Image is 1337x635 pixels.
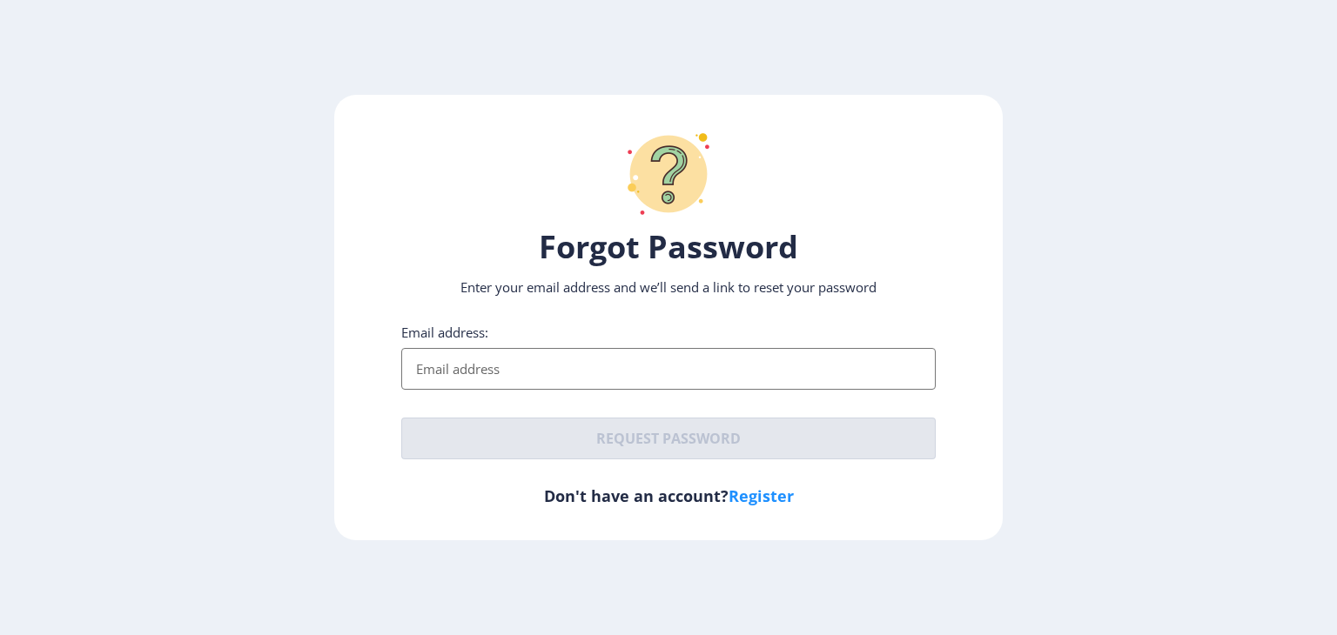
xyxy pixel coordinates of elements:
[401,418,936,459] button: Request password
[401,324,488,341] label: Email address:
[401,348,936,390] input: Email address
[729,485,794,506] a: Register
[401,226,936,268] h1: Forgot Password
[401,485,936,506] h6: Don't have an account?
[616,122,721,226] img: question-mark
[401,278,936,296] p: Enter your email address and we’ll send a link to reset your password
